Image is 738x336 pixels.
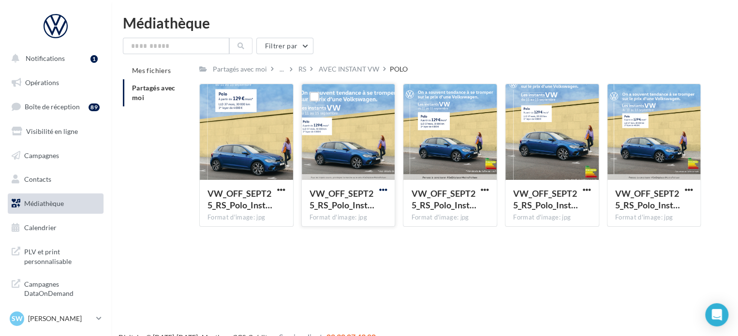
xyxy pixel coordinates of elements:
a: Visibilité en ligne [6,121,105,142]
span: VW_OFF_SEPT25_RS_Polo_InstantVW_Polo_STORY [207,188,272,210]
div: 1 [90,55,98,63]
span: Visibilité en ligne [26,127,78,135]
div: AVEC INSTANT VW [319,64,379,74]
span: PLV et print personnalisable [24,245,100,266]
span: Campagnes DataOnDemand [24,278,100,298]
div: Open Intercom Messenger [705,303,728,326]
span: Mes fichiers [132,66,171,74]
span: SW [12,314,23,323]
div: Format d'image: jpg [310,213,387,222]
span: Boîte de réception [25,102,80,111]
span: Opérations [25,78,59,87]
div: 89 [89,103,100,111]
a: Campagnes DataOnDemand [6,274,105,302]
span: Calendrier [24,223,57,232]
a: Médiathèque [6,193,105,214]
div: RS [298,64,306,74]
div: ... [278,62,286,76]
span: Campagnes [24,151,59,159]
button: Notifications 1 [6,48,102,69]
a: Boîte de réception89 [6,96,105,117]
a: Opérations [6,73,105,93]
span: Partagés avec moi [132,84,176,102]
a: PLV et print personnalisable [6,241,105,270]
div: POLO [390,64,408,74]
div: Format d'image: jpg [513,213,591,222]
div: Médiathèque [123,15,726,30]
span: VW_OFF_SEPT25_RS_Polo_InstantVW_INSTA [513,188,578,210]
span: VW_OFF_SEPT25_RS_Polo_InstantVW_CARRE [615,188,680,210]
p: [PERSON_NAME] [28,314,92,323]
a: Campagnes [6,146,105,166]
a: Calendrier [6,218,105,238]
div: Format d'image: jpg [207,213,285,222]
span: VW_OFF_SEPT25_RS_Polo_InstantVW_GMB [310,188,374,210]
span: Notifications [26,54,65,62]
a: SW [PERSON_NAME] [8,309,103,328]
div: Partagés avec moi [213,64,267,74]
div: Format d'image: jpg [411,213,489,222]
span: Médiathèque [24,199,64,207]
a: Contacts [6,169,105,190]
span: Contacts [24,175,51,183]
button: Filtrer par [256,38,313,54]
div: Format d'image: jpg [615,213,693,222]
span: VW_OFF_SEPT25_RS_Polo_InstantVW_GMB_720x720 [411,188,476,210]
